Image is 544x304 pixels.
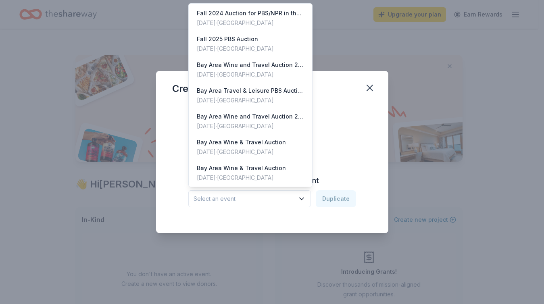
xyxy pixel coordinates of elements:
[197,121,304,131] div: [DATE] · [GEOGRAPHIC_DATA]
[197,137,286,147] div: Bay Area Wine & Travel Auction
[197,173,286,183] div: [DATE] · [GEOGRAPHIC_DATA]
[197,96,304,105] div: [DATE] · [GEOGRAPHIC_DATA]
[188,190,311,207] button: Select an event
[197,34,274,44] div: Fall 2025 PBS Auction
[194,194,294,204] span: Select an event
[197,8,304,18] div: Fall 2024 Auction for PBS/NPR in the Bay Area
[188,3,313,187] div: Select an event
[197,163,286,173] div: Bay Area Wine & Travel Auction
[197,86,304,96] div: Bay Area Travel & Leisure PBS Auction
[197,18,304,28] div: [DATE] · [GEOGRAPHIC_DATA]
[197,60,304,70] div: Bay Area Wine and Travel Auction 2025
[197,112,304,121] div: Bay Area Wine and Travel Auction 2024
[197,70,304,79] div: [DATE] · [GEOGRAPHIC_DATA]
[197,147,286,157] div: [DATE] · [GEOGRAPHIC_DATA]
[197,44,274,54] div: [DATE] · [GEOGRAPHIC_DATA]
